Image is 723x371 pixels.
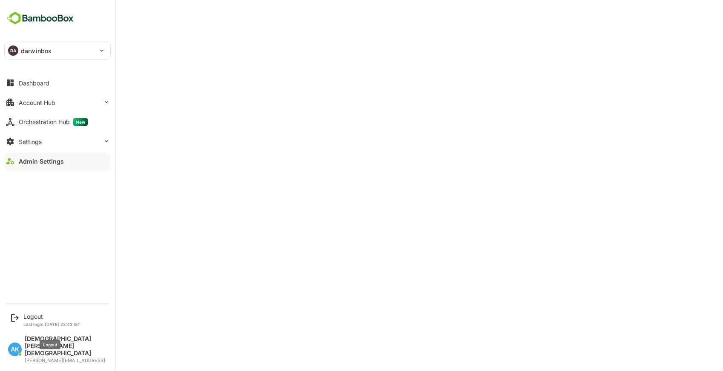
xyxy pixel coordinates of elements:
div: DAdarwinbox [5,42,110,59]
p: Last login: [DATE] 22:42 IST [23,322,80,327]
p: darwinbox [21,46,52,55]
div: Admin Settings [19,158,64,165]
div: DA [8,45,18,56]
button: Orchestration HubNew [4,113,111,130]
button: Settings [4,133,111,150]
button: Account Hub [4,94,111,111]
div: [PERSON_NAME][EMAIL_ADDRESS] [25,358,106,363]
div: Settings [19,138,42,145]
div: Dashboard [19,79,49,87]
div: Orchestration Hub [19,118,88,126]
img: BambooboxFullLogoMark.5f36c76dfaba33ec1ec1367b70bb1252.svg [4,10,76,26]
button: Dashboard [4,74,111,91]
div: [DEMOGRAPHIC_DATA][PERSON_NAME][DEMOGRAPHIC_DATA] [25,335,106,357]
div: Account Hub [19,99,55,106]
div: AK [8,343,22,356]
button: Admin Settings [4,153,111,170]
div: Logout [23,313,80,320]
span: New [73,118,88,126]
